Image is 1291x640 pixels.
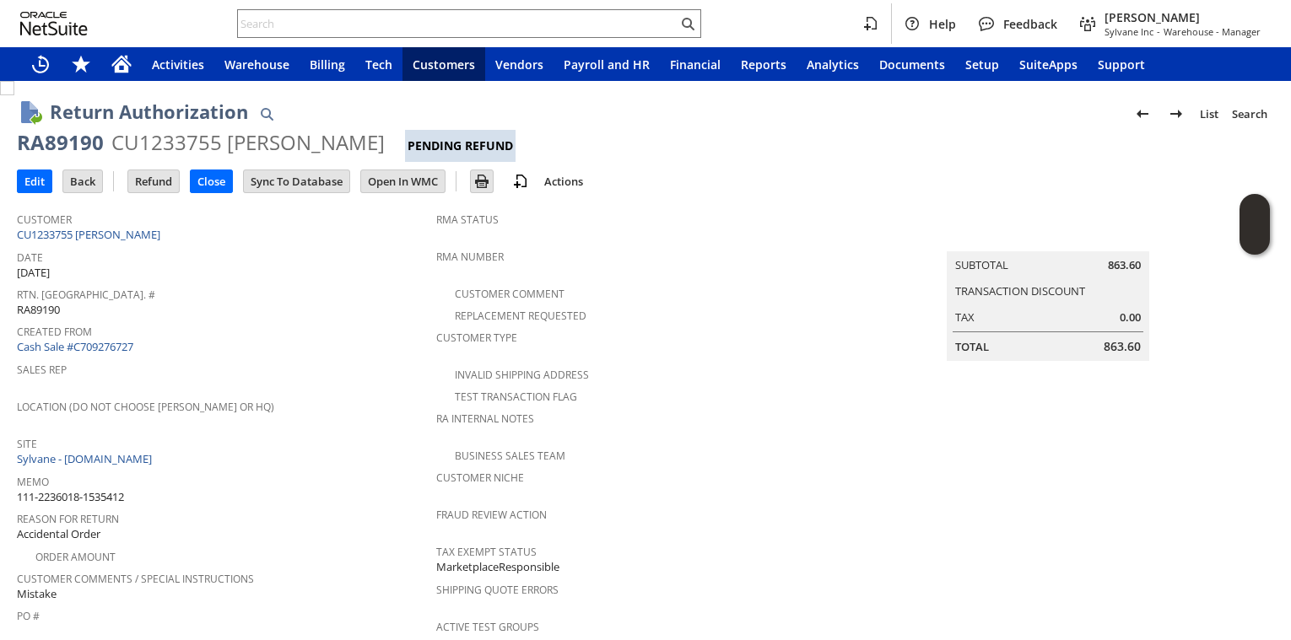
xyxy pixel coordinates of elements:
a: CU1233755 [PERSON_NAME] [17,227,165,242]
span: Sylvane Inc [1105,25,1153,38]
a: Test Transaction Flag [455,390,577,404]
span: [PERSON_NAME] [1105,9,1261,25]
input: Print [471,170,493,192]
a: Total [955,339,989,354]
a: Customers [402,47,485,81]
span: Reports [741,56,786,73]
span: Warehouse [224,56,289,73]
a: Transaction Discount [955,283,1085,298]
a: Customer Niche [436,471,524,485]
a: Setup [955,47,1009,81]
a: Active Test Groups [436,620,539,634]
div: CU1233755 [PERSON_NAME] [111,129,385,156]
span: Vendors [495,56,543,73]
img: Print [472,171,492,191]
span: Mistake [17,586,57,602]
input: Sync To Database [244,170,349,192]
span: Analytics [807,56,859,73]
input: Search [238,13,678,34]
a: Recent Records [20,47,61,81]
a: Rtn. [GEOGRAPHIC_DATA]. # [17,288,155,302]
a: Sales Rep [17,363,67,377]
svg: Search [678,13,698,34]
div: RA89190 [17,129,104,156]
a: Customer [17,212,72,227]
a: RA Internal Notes [436,411,534,426]
a: Tax Exempt Status [436,545,537,559]
a: Customer Comments / Special Instructions [17,572,254,586]
span: Financial [670,56,721,73]
a: Memo [17,475,49,489]
span: 111-2236018-1535412 [17,489,124,505]
a: Fraud Review Action [436,508,547,522]
a: Customer Type [436,331,517,345]
img: add-record.svg [510,171,531,191]
a: Tax [955,309,975,325]
a: SuiteApps [1009,47,1088,81]
a: Location (Do Not Choose [PERSON_NAME] or HQ) [17,400,274,414]
a: Activities [142,47,214,81]
svg: Recent Records [30,54,51,74]
a: RMA Number [436,250,504,264]
svg: logo [20,12,88,35]
span: Accidental Order [17,526,100,542]
span: RA89190 [17,302,60,318]
a: List [1193,100,1225,127]
svg: Home [111,54,132,74]
a: PO # [17,609,40,623]
img: Previous [1132,104,1153,124]
span: 863.60 [1104,338,1141,355]
span: Customers [413,56,475,73]
span: Oracle Guided Learning Widget. To move around, please hold and drag [1240,225,1270,255]
a: Tech [355,47,402,81]
span: MarketplaceResponsible [436,559,559,575]
a: Site [17,437,37,451]
div: Shortcuts [61,47,101,81]
span: Documents [879,56,945,73]
svg: Shortcuts [71,54,91,74]
span: 0.00 [1120,309,1141,325]
span: Payroll and HR [564,56,650,73]
a: Actions [537,174,590,189]
a: Invalid Shipping Address [455,368,589,382]
caption: Summary [947,224,1149,251]
input: Close [191,170,232,192]
img: Quick Find [257,104,277,124]
a: Replacement Requested [455,309,586,323]
h1: Return Authorization [50,98,248,126]
a: Shipping Quote Errors [436,583,559,597]
a: Documents [869,47,955,81]
span: [DATE] [17,265,50,281]
span: - [1157,25,1160,38]
span: Activities [152,56,204,73]
span: Feedback [1003,16,1057,32]
span: Warehouse - Manager [1164,25,1261,38]
a: Reports [731,47,797,81]
input: Open In WMC [361,170,445,192]
a: Created From [17,325,92,339]
iframe: Click here to launch Oracle Guided Learning Help Panel [1240,194,1270,255]
a: Analytics [797,47,869,81]
a: Payroll and HR [554,47,660,81]
a: Cash Sale #C709276727 [17,339,133,354]
a: Financial [660,47,731,81]
a: Customer Comment [455,287,564,301]
a: Warehouse [214,47,300,81]
a: Order Amount [35,550,116,564]
a: Subtotal [955,257,1008,272]
span: Setup [965,56,999,73]
a: Reason For Return [17,512,119,526]
span: SuiteApps [1019,56,1078,73]
a: Vendors [485,47,554,81]
span: 863.60 [1108,257,1141,273]
span: Support [1098,56,1145,73]
input: Edit [18,170,51,192]
a: Date [17,250,43,265]
input: Back [63,170,102,192]
span: Tech [365,56,392,73]
input: Refund [128,170,179,192]
span: Help [929,16,956,32]
a: Search [1225,100,1274,127]
img: Next [1166,104,1186,124]
a: Billing [300,47,355,81]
